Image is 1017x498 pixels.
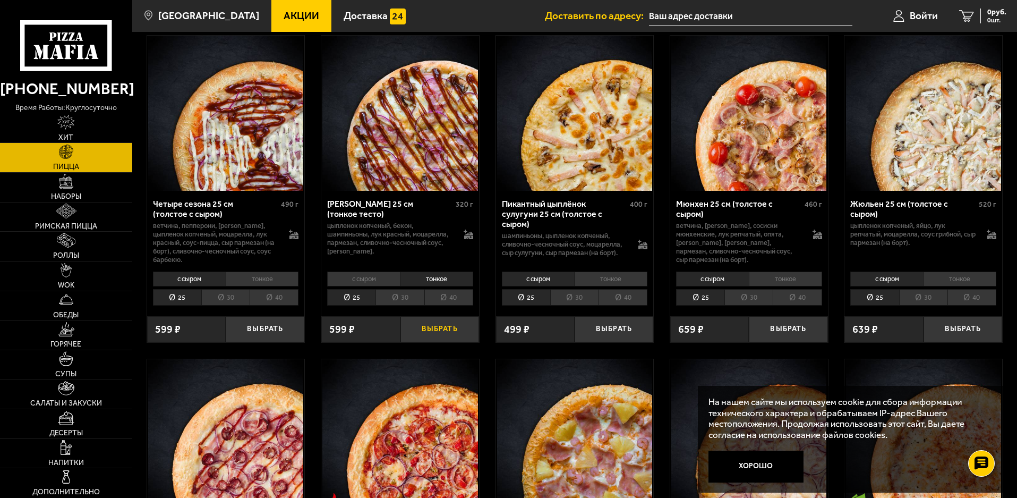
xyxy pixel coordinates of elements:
li: с сыром [676,272,749,286]
button: Выбрать [226,316,304,342]
img: 15daf4d41897b9f0e9f617042186c801.svg [390,9,406,24]
li: 40 [424,289,473,306]
span: Доставить по адресу: [545,11,649,21]
a: Пикантный цыплёнок сулугуни 25 см (толстое с сыром) [496,36,654,191]
p: цыпленок копченый, яйцо, лук репчатый, моцарелла, соус грибной, сыр пармезан (на борт). [850,222,976,247]
div: [PERSON_NAME] 25 см (тонкое тесто) [327,199,453,219]
button: Выбрать [400,316,479,342]
li: 25 [676,289,724,306]
li: 25 [327,289,375,306]
li: 40 [599,289,647,306]
li: 30 [550,289,599,306]
a: Жюльен 25 см (толстое с сыром) [844,36,1002,191]
a: Чикен Барбекю 25 см (тонкое тесто) [321,36,479,191]
li: 25 [153,289,201,306]
span: 520 г [979,200,996,209]
span: Десерты [49,429,83,437]
li: 40 [773,289,822,306]
span: Хит [58,134,73,141]
li: 30 [899,289,947,306]
span: Римская пицца [35,223,97,230]
button: Выбрать [749,316,827,342]
span: Роллы [53,252,79,259]
button: Хорошо [708,451,804,483]
span: Войти [910,11,938,21]
input: Ваш адрес доставки [649,6,852,26]
span: Супы [55,370,76,378]
li: с сыром [850,272,923,286]
span: 0 руб. [987,9,1006,16]
span: Напитки [48,459,84,467]
img: Четыре сезона 25 см (толстое с сыром) [148,36,303,191]
li: тонкое [574,272,647,286]
li: тонкое [749,272,822,286]
span: [GEOGRAPHIC_DATA] [158,11,259,21]
span: 400 г [630,200,647,209]
li: 40 [947,289,996,306]
li: тонкое [226,272,299,286]
div: Мюнхен 25 см (толстое с сыром) [676,199,802,219]
div: Жюльен 25 см (толстое с сыром) [850,199,976,219]
li: 25 [850,289,899,306]
p: ветчина, пепперони, [PERSON_NAME], цыпленок копченый, моцарелла, лук красный, соус-пицца, сыр пар... [153,222,279,264]
span: 490 г [281,200,298,209]
li: 40 [250,289,298,306]
li: с сыром [502,272,575,286]
span: 499 ₽ [504,324,529,335]
img: Чикен Барбекю 25 см (тонкое тесто) [322,36,477,191]
span: 0 шт. [987,17,1006,23]
a: Мюнхен 25 см (толстое с сыром) [670,36,828,191]
li: с сыром [153,272,226,286]
button: Выбрать [924,316,1002,342]
span: 320 г [456,200,473,209]
span: Горячее [50,341,81,348]
span: Дополнительно [32,488,100,496]
span: Наборы [51,193,81,200]
p: На нашем сайте мы используем cookie для сбора информации технического характера и обрабатываем IP... [708,396,986,441]
span: Акции [284,11,319,21]
div: Четыре сезона 25 см (толстое с сыром) [153,199,279,219]
li: 30 [375,289,424,306]
li: 30 [724,289,773,306]
a: Четыре сезона 25 см (толстое с сыром) [147,36,305,191]
li: с сыром [327,272,400,286]
span: 599 ₽ [155,324,181,335]
li: тонкое [923,272,996,286]
span: 659 ₽ [678,324,704,335]
span: WOK [58,282,74,289]
img: Пикантный цыплёнок сулугуни 25 см (толстое с сыром) [497,36,652,191]
li: 25 [502,289,550,306]
span: Салаты и закуски [30,400,102,407]
span: Доставка [344,11,388,21]
p: шампиньоны, цыпленок копченый, сливочно-чесночный соус, моцарелла, сыр сулугуни, сыр пармезан (на... [502,232,628,257]
div: Пикантный цыплёнок сулугуни 25 см (толстое с сыром) [502,199,628,229]
li: 30 [201,289,250,306]
span: 460 г [805,200,822,209]
p: ветчина, [PERSON_NAME], сосиски мюнхенские, лук репчатый, опята, [PERSON_NAME], [PERSON_NAME], па... [676,222,802,264]
span: 639 ₽ [852,324,878,335]
img: Мюнхен 25 см (толстое с сыром) [671,36,826,191]
img: Жюльен 25 см (толстое с сыром) [846,36,1001,191]
span: Обеды [53,311,79,319]
p: цыпленок копченый, бекон, шампиньоны, лук красный, моцарелла, пармезан, сливочно-чесночный соус, ... [327,222,453,256]
button: Выбрать [575,316,653,342]
li: тонкое [400,272,473,286]
span: Пицца [53,163,79,171]
span: 599 ₽ [329,324,355,335]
